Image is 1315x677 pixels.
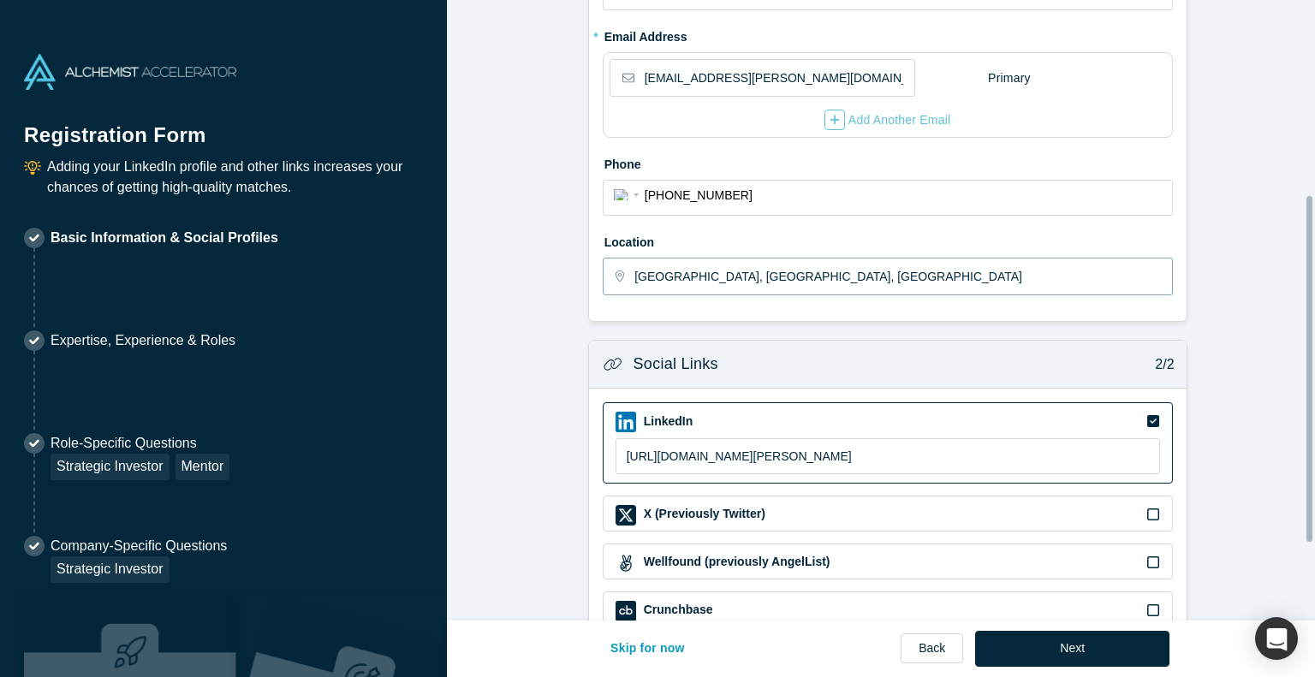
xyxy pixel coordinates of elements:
[642,505,765,523] label: X (Previously Twitter)
[603,543,1173,579] div: Wellfound (previously AngelList) iconWellfound (previously AngelList)
[51,556,170,583] div: Strategic Investor
[1146,354,1175,375] p: 2/2
[603,150,1173,174] label: Phone
[51,536,227,556] p: Company-Specific Questions
[642,413,693,431] label: LinkedIn
[634,353,718,376] h3: Social Links
[51,228,278,248] p: Basic Information & Social Profiles
[642,553,830,571] label: Wellfound (previously AngelList)
[51,433,229,454] p: Role-Specific Questions
[642,601,713,619] label: Crunchbase
[824,109,952,131] button: Add Another Email
[975,631,1169,667] button: Next
[603,591,1173,627] div: Crunchbase iconCrunchbase
[634,258,1170,294] input: Enter a location
[616,505,636,526] img: X (Previously Twitter) icon
[51,330,235,351] p: Expertise, Experience & Roles
[176,454,230,480] div: Mentor
[824,110,951,130] div: Add Another Email
[616,553,636,573] img: Wellfound (previously AngelList) icon
[901,633,963,663] a: Back
[603,22,687,46] label: Email Address
[24,102,423,151] h1: Registration Form
[603,228,1173,252] label: Location
[603,402,1173,484] div: LinkedIn iconLinkedIn
[592,631,703,667] button: Skip for now
[616,412,636,432] img: LinkedIn icon
[51,454,170,480] div: Strategic Investor
[987,63,1032,93] div: Primary
[603,496,1173,532] div: X (Previously Twitter) iconX (Previously Twitter)
[47,157,423,198] p: Adding your LinkedIn profile and other links increases your chances of getting high-quality matches.
[616,601,636,621] img: Crunchbase icon
[24,54,236,90] img: Alchemist Accelerator Logo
